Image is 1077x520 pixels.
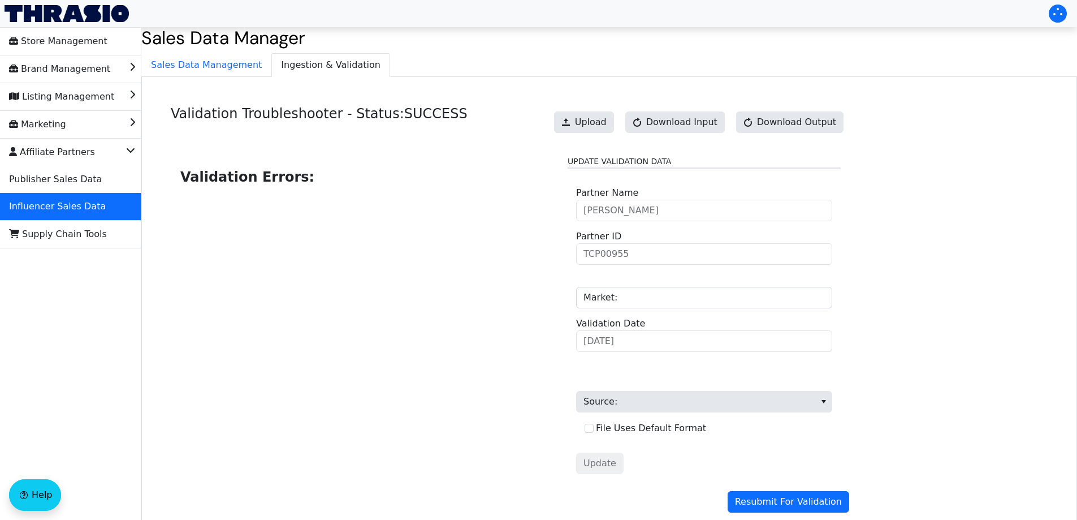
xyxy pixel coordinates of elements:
[272,54,390,76] span: Ingestion & Validation
[9,143,95,161] span: Affiliate Partners
[9,225,107,243] span: Supply Chain Tools
[180,167,550,187] h2: Validation Errors:
[575,115,607,129] span: Upload
[554,111,614,133] button: Upload
[9,60,110,78] span: Brand Management
[576,230,621,243] label: Partner ID
[815,392,832,412] button: select
[9,479,61,511] button: Help floatingactionbutton
[596,423,706,433] label: File Uses Default Format
[576,391,832,412] span: Source:
[141,27,1077,49] h2: Sales Data Manager
[171,106,468,143] h4: Validation Troubleshooter - Status: SUCCESS
[568,156,841,169] legend: Update Validation Data
[736,111,844,133] button: Download Output
[9,88,114,106] span: Listing Management
[9,170,102,188] span: Publisher Sales Data
[9,115,66,134] span: Marketing
[646,115,717,129] span: Download Input
[728,491,849,513] button: Resubmit For Validation
[576,186,638,200] label: Partner Name
[9,197,106,216] span: Influencer Sales Data
[735,495,842,509] span: Resubmit For Validation
[32,488,52,502] span: Help
[625,111,725,133] button: Download Input
[5,5,129,22] img: Thrasio Logo
[757,115,836,129] span: Download Output
[576,317,645,330] label: Validation Date
[9,32,107,50] span: Store Management
[142,54,271,76] span: Sales Data Management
